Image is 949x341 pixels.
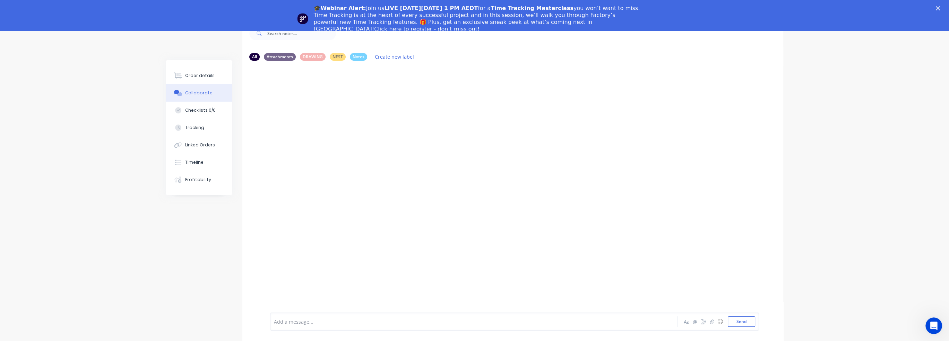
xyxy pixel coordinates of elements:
div: Close [936,6,943,10]
iframe: Intercom live chat [925,317,942,334]
button: Collaborate [166,84,232,102]
div: Linked Orders [185,142,215,148]
div: Notes [350,53,367,61]
div: Profitability [185,177,211,183]
input: Search notes... [267,26,336,40]
a: Click here to register - don’t miss out! [374,26,480,32]
button: ☺ [716,317,724,326]
div: Checklists 0/0 [185,107,216,113]
button: @ [691,317,699,326]
div: Timeline [185,159,204,165]
div: Attachments [264,53,296,61]
button: Send [728,316,755,327]
div: Join us for a you won’t want to miss. Time Tracking is at the heart of every successful project a... [314,5,641,33]
img: Profile image for Team [297,13,308,24]
div: All [249,53,260,61]
button: Order details [166,67,232,84]
div: Collaborate [185,90,213,96]
button: Checklists 0/0 [166,102,232,119]
b: LIVE [DATE][DATE] 1 PM AEDT [384,5,478,11]
div: Tracking [185,125,204,131]
div: Order details [185,73,215,79]
button: Tracking [166,119,232,136]
button: Timeline [166,154,232,171]
div: DRAWING [300,53,326,61]
b: Time Tracking Masterclass [491,5,573,11]
button: Linked Orders [166,136,232,154]
button: Aa [683,317,691,326]
button: Profitability [166,171,232,188]
b: 🎓Webinar Alert: [314,5,366,11]
button: Create new label [371,52,418,61]
div: NEST [330,53,346,61]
